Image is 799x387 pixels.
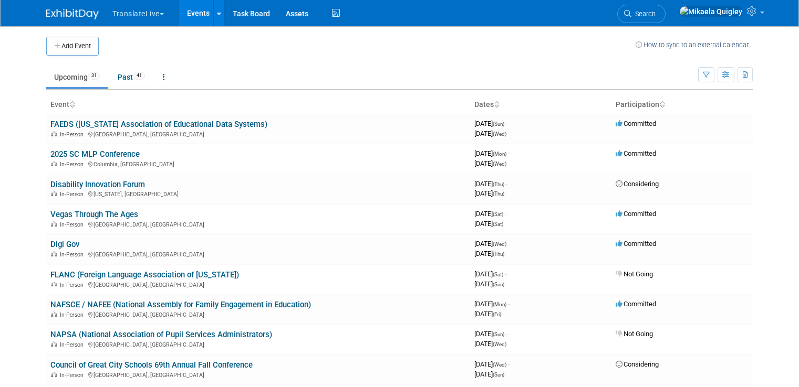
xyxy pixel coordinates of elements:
span: (Thu) [493,191,504,197]
div: [GEOGRAPHIC_DATA], [GEOGRAPHIC_DATA] [50,220,466,228]
span: 41 [133,72,145,80]
span: - [508,240,510,248]
span: (Sat) [493,272,503,277]
span: (Sat) [493,221,503,227]
span: [DATE] [474,189,504,197]
span: [DATE] [474,310,501,318]
span: [DATE] [474,240,510,248]
span: 31 [88,72,100,80]
img: Mikaela Quigley [679,6,743,17]
button: Add Event [46,37,99,56]
span: [DATE] [474,210,506,218]
a: Council of Great City Schools 69th Annual Fall Conference [50,360,253,370]
span: - [505,210,506,218]
span: In-Person [60,282,87,288]
img: In-Person Event [51,251,57,256]
div: [GEOGRAPHIC_DATA], [GEOGRAPHIC_DATA] [50,340,466,348]
img: In-Person Event [51,161,57,166]
span: In-Person [60,251,87,258]
th: Dates [470,96,611,114]
span: [DATE] [474,250,504,257]
a: Past41 [110,67,153,87]
span: In-Person [60,161,87,168]
span: (Fri) [493,311,501,317]
span: [DATE] [474,130,506,137]
span: [DATE] [474,340,506,348]
span: In-Person [60,221,87,228]
img: In-Person Event [51,191,57,196]
span: [DATE] [474,149,510,157]
span: In-Person [60,131,87,138]
a: Search [617,5,666,23]
th: Participation [611,96,753,114]
span: - [506,180,507,188]
span: - [505,270,506,278]
span: (Sun) [493,331,504,337]
a: NAPSA (National Association of Pupil Services Administrators) [50,330,272,339]
span: [DATE] [474,120,507,127]
span: [DATE] [474,330,507,338]
span: Committed [616,240,656,248]
span: [DATE] [474,360,510,368]
span: Committed [616,149,656,157]
img: In-Person Event [51,221,57,227]
span: (Mon) [493,302,506,307]
span: [DATE] [474,280,504,288]
div: [GEOGRAPHIC_DATA], [GEOGRAPHIC_DATA] [50,130,466,138]
span: In-Person [60,311,87,318]
span: - [508,149,510,157]
span: [DATE] [474,270,506,278]
span: Committed [616,120,656,127]
a: Disability Innovation Forum [50,180,145,189]
a: Sort by Participation Type [659,100,665,109]
span: Search [631,10,656,18]
span: (Thu) [493,181,504,187]
span: (Sat) [493,211,503,217]
span: [DATE] [474,159,506,167]
img: In-Person Event [51,311,57,317]
a: How to sync to an external calendar... [636,41,753,49]
div: [GEOGRAPHIC_DATA], [GEOGRAPHIC_DATA] [50,370,466,379]
span: (Wed) [493,362,506,368]
div: [US_STATE], [GEOGRAPHIC_DATA] [50,189,466,198]
a: NAFSCE / NAFEE (National Assembly for Family Engagement in Education) [50,300,311,309]
a: Digi Gov [50,240,79,249]
div: Columbia, [GEOGRAPHIC_DATA] [50,159,466,168]
div: [GEOGRAPHIC_DATA], [GEOGRAPHIC_DATA] [50,310,466,318]
span: (Wed) [493,161,506,167]
a: Sort by Event Name [69,100,75,109]
span: (Sun) [493,282,504,287]
span: (Mon) [493,151,506,157]
span: Considering [616,180,659,188]
span: [DATE] [474,180,507,188]
span: [DATE] [474,220,503,228]
span: Not Going [616,330,653,338]
span: Not Going [616,270,653,278]
span: (Wed) [493,341,506,347]
span: (Wed) [493,241,506,247]
span: Committed [616,210,656,218]
div: [GEOGRAPHIC_DATA], [GEOGRAPHIC_DATA] [50,250,466,258]
img: In-Person Event [51,282,57,287]
span: In-Person [60,372,87,379]
th: Event [46,96,470,114]
a: Sort by Start Date [494,100,499,109]
span: In-Person [60,341,87,348]
span: - [506,330,507,338]
a: FLANC (Foreign Language Association of [US_STATE]) [50,270,239,279]
span: - [506,120,507,127]
img: ExhibitDay [46,9,99,19]
img: In-Person Event [51,131,57,136]
span: [DATE] [474,370,504,378]
span: - [508,300,510,308]
a: Upcoming31 [46,67,108,87]
span: - [508,360,510,368]
img: In-Person Event [51,341,57,347]
span: Committed [616,300,656,308]
span: (Sun) [493,121,504,127]
img: In-Person Event [51,372,57,377]
span: In-Person [60,191,87,198]
span: Considering [616,360,659,368]
div: [GEOGRAPHIC_DATA], [GEOGRAPHIC_DATA] [50,280,466,288]
a: 2025 SC MLP Conference [50,149,140,159]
